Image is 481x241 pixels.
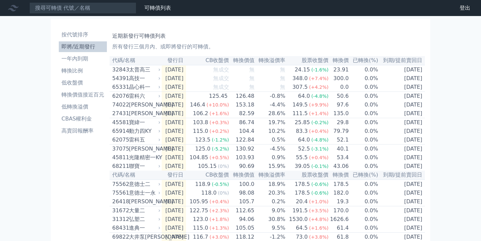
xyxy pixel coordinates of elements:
[255,162,286,171] td: 15.9%
[213,75,229,81] span: 無成交
[59,79,107,87] li: 低收盤價
[329,224,349,233] td: 61.4
[309,199,328,204] span: (+1.0%)
[229,56,255,65] th: 轉換價值
[255,56,286,65] th: 轉換溢價率
[112,127,127,135] div: 65914
[280,84,285,90] span: 無
[229,118,255,127] td: 86.74
[293,118,311,127] div: 25.85
[209,208,229,213] span: (+2.3%)
[329,206,349,215] td: 170.0
[129,127,159,135] div: 動力四KY
[378,118,425,127] td: [DATE]
[213,66,229,73] span: 無成交
[112,145,127,153] div: 37075
[129,207,159,215] div: 大量二
[59,77,107,88] a: 低收盤價
[162,127,186,136] td: [DATE]
[297,145,311,153] div: 52.5
[329,100,349,109] td: 97.6
[309,208,328,213] span: (+3.5%)
[349,100,378,109] td: 0.0%
[311,93,329,99] span: (-4.8%)
[255,171,286,180] th: 轉換溢價率
[188,207,209,215] div: 122.75
[329,136,349,145] td: 52.1
[309,102,328,107] span: (+9.9%)
[349,215,378,224] td: 0.0%
[255,215,286,224] td: 30.8%
[162,153,186,162] td: [DATE]
[378,153,425,162] td: [DATE]
[295,198,309,206] div: 20.4
[208,92,229,100] div: 125.45
[293,162,311,170] div: 39.05
[309,155,328,160] span: (+0.4%)
[295,154,309,162] div: 55.5
[349,153,378,162] td: 0.0%
[162,83,186,92] td: [DATE]
[291,101,309,109] div: 149.5
[378,136,425,145] td: [DATE]
[112,118,127,127] div: 45581
[229,109,255,118] td: 82.59
[186,171,229,180] th: CB收盤價
[162,145,186,154] td: [DATE]
[110,56,162,65] th: 代碼/名稱
[59,103,107,111] li: 低轉換溢價
[229,92,255,101] td: 126.48
[112,66,127,74] div: 32843
[162,215,186,224] td: [DATE]
[229,162,255,171] td: 90.69
[59,41,107,52] a: 即將/近期發行
[378,224,425,233] td: [DATE]
[206,102,229,107] span: (+10.0%)
[255,92,286,101] td: -0.8%
[229,100,255,109] td: 153.18
[186,56,229,65] th: CB收盤價
[349,162,378,171] td: 0.0%
[454,3,476,13] a: 登出
[255,127,286,136] td: 10.2%
[162,65,186,74] td: [DATE]
[249,84,255,90] span: 無
[329,92,349,101] td: 50.6
[311,137,329,143] span: (-4.8%)
[329,162,349,171] td: 43.06
[112,101,127,109] div: 74022
[378,74,425,83] td: [DATE]
[112,207,127,215] div: 31672
[112,215,127,223] div: 31312
[249,66,255,73] span: 無
[349,206,378,215] td: 0.0%
[295,127,309,135] div: 83.3
[329,127,349,136] td: 79.79
[255,145,286,154] td: -4.5%
[286,171,329,180] th: 股票收盤價
[349,56,378,65] th: 已轉換(%)
[209,225,229,231] span: (+1.3%)
[191,224,209,232] div: 115.0
[129,145,159,153] div: [PERSON_NAME]
[162,109,186,118] td: [DATE]
[349,180,378,189] td: 0.0%
[378,215,425,224] td: [DATE]
[329,56,349,65] th: 轉換價
[59,113,107,124] a: CBAS權利金
[59,43,107,51] li: 即將/近期發行
[188,154,209,162] div: 104.85
[311,120,329,125] span: (-0.2%)
[311,146,329,152] span: (-3.1%)
[349,109,378,118] td: 0.0%
[194,136,212,144] div: 123.5
[191,215,209,223] div: 123.0
[229,153,255,162] td: 103.93
[129,162,159,170] div: 聯寶一
[309,234,328,240] span: (+3.8%)
[286,56,329,65] th: 股票收盤價
[200,189,218,197] div: 118.0
[112,136,127,144] div: 62075
[129,83,159,91] div: 晶心科一
[329,215,349,224] td: 1626.6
